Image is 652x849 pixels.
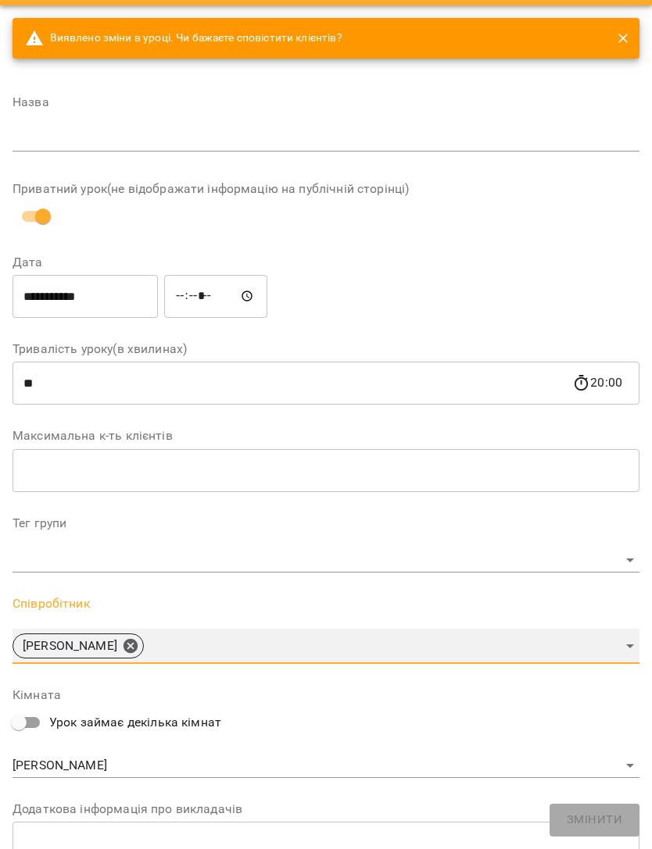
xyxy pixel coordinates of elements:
div: [PERSON_NAME] [13,633,144,658]
p: [PERSON_NAME] [23,637,117,655]
label: Тривалість уроку(в хвилинах) [13,343,639,355]
label: Тег групи [13,517,639,530]
div: [PERSON_NAME] [13,754,639,779]
div: [PERSON_NAME] [13,629,639,664]
span: Урок займає декілька кімнат [49,713,221,732]
button: close [613,28,633,48]
span: Виявлено зміни в уроці. Чи бажаєте сповістити клієнтів? [25,29,342,48]
label: Співробітник [13,598,639,610]
label: Додаткова інформація про викладачів [13,803,639,815]
label: Кімната [13,689,639,701]
label: Назва [13,96,639,109]
label: Дата [13,256,639,269]
label: Приватний урок(не відображати інформацію на публічній сторінці) [13,183,639,195]
label: Максимальна к-ть клієнтів [13,430,639,442]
